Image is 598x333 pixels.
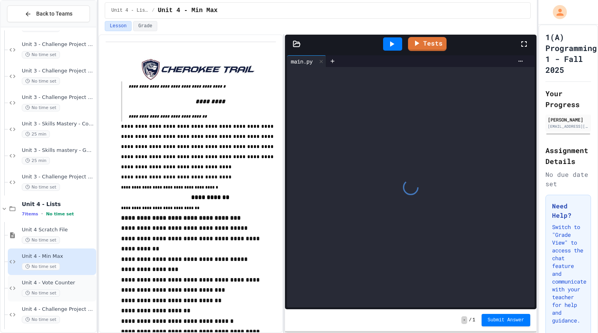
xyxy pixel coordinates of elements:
span: Unit 4 - Challenge Project - Gimkit random name generator [22,306,95,313]
h2: Assignment Details [545,145,591,167]
div: [EMAIL_ADDRESS][DOMAIN_NAME] [548,123,589,129]
span: Unit 3 - Challenge Project - 3 player Rock Paper Scissors [22,174,95,180]
span: Unit 3 - Challenge Project - FizzBuzz [22,41,95,48]
span: No time set [22,316,60,323]
span: No time set [22,78,60,85]
button: Lesson [105,21,132,31]
span: / [152,7,155,14]
h3: Need Help? [552,201,584,220]
span: 1 [472,317,475,323]
span: Unit 4 Scratch File [22,227,95,233]
span: No time set [22,289,60,297]
span: Unit 3 - Challenge Project - 2 Player Guess the Number [22,94,95,101]
span: 7 items [22,211,38,217]
span: No time set [22,104,60,111]
span: No time set [22,236,60,244]
button: Back to Teams [7,5,90,22]
span: No time set [22,263,60,270]
span: Unit 4 - Min Max [22,253,95,260]
span: Unit 4 - Lists [111,7,149,14]
span: / [469,317,471,323]
span: No time set [22,51,60,58]
div: My Account [545,3,569,21]
p: Switch to "Grade View" to access the chat feature and communicate with your teacher for help and ... [552,223,584,324]
div: main.py [287,55,326,67]
h1: 1(A) Programming 1 - Fall 2025 [545,32,597,75]
div: [PERSON_NAME] [548,116,589,123]
span: No time set [22,183,60,191]
span: Back to Teams [36,10,72,18]
div: main.py [287,57,317,65]
a: Tests [408,37,447,51]
span: 25 min [22,157,50,164]
button: Submit Answer [482,314,531,326]
span: Unit 3 - Challenge Project - Phone Number [22,68,95,74]
h2: Your Progress [545,88,591,110]
span: 25 min [22,130,50,138]
span: Unit 3 - Skills mastery - Guess the Word [22,147,95,154]
span: No time set [46,211,74,217]
button: Grade [133,21,157,31]
span: • [41,211,43,217]
span: Unit 4 - Lists [22,201,95,208]
span: Submit Answer [488,317,524,323]
span: Unit 4 - Vote Counter [22,280,95,286]
span: Unit 3 - Skills Mastery - Counting [22,121,95,127]
span: - [461,316,467,324]
div: No due date set [545,170,591,189]
span: Unit 4 - Min Max [158,6,218,15]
